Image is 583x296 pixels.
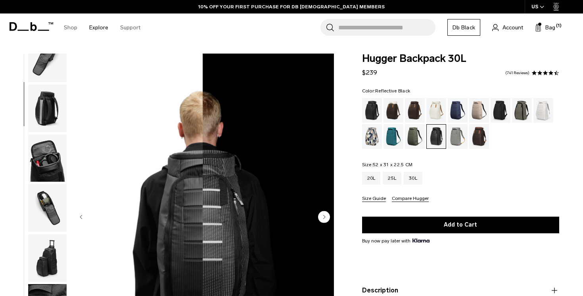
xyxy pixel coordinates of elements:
[28,234,67,282] img: Hugger Backpack 30L Reflective Black
[492,23,523,32] a: Account
[502,23,523,32] span: Account
[362,162,413,167] legend: Size:
[28,234,67,282] button: Hugger Backpack 30L Reflective Black
[373,162,412,167] span: 52 x 31 x 22.5 CM
[28,35,67,82] img: Hugger Backpack 30L Reflective Black
[448,98,468,123] a: Blue Hour
[469,98,489,123] a: Fogbow Beige
[64,13,77,42] a: Shop
[404,172,422,185] a: 30L
[28,184,67,232] button: Hugger Backpack 30L Reflective Black
[120,13,140,42] a: Support
[362,98,382,123] a: Black Out
[362,69,377,76] span: $239
[533,98,553,123] a: Clean Slate
[362,286,559,295] button: Description
[545,23,555,32] span: Bag
[405,124,425,149] a: Moss Green
[362,237,430,244] span: Buy now pay later with
[392,196,429,202] button: Compare Hugger
[384,124,403,149] a: Midnight Teal
[362,217,559,233] button: Add to Cart
[426,98,446,123] a: Oatmilk
[448,124,468,149] a: Sand Grey
[384,98,403,123] a: Cappuccino
[198,3,385,10] a: 10% OFF YOUR FIRST PURCHASE FOR DB [DEMOGRAPHIC_DATA] MEMBERS
[505,71,529,75] a: 741 reviews
[362,196,386,202] button: Size Guide
[405,98,425,123] a: Espresso
[89,13,108,42] a: Explore
[28,135,67,182] img: Hugger Backpack 30L Reflective Black
[447,19,480,36] a: Db Black
[362,172,381,185] a: 20L
[383,172,401,185] a: 25L
[75,211,87,224] button: Previous slide
[491,98,510,123] a: Charcoal Grey
[375,88,410,94] span: Reflective Black
[28,85,67,132] img: Hugger Backpack 30L Reflective Black
[362,88,410,93] legend: Color:
[28,184,67,232] img: Hugger Backpack 30L Reflective Black
[535,23,555,32] button: Bag (1)
[362,124,382,149] a: Line Cluster
[318,211,330,224] button: Next slide
[58,13,146,42] nav: Main Navigation
[469,124,489,149] a: Homegrown with Lu
[362,54,559,64] span: Hugger Backpack 30L
[426,124,446,149] a: Reflective Black
[512,98,532,123] a: Forest Green
[556,23,562,29] span: (1)
[412,238,430,242] img: {"height" => 20, "alt" => "Klarna"}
